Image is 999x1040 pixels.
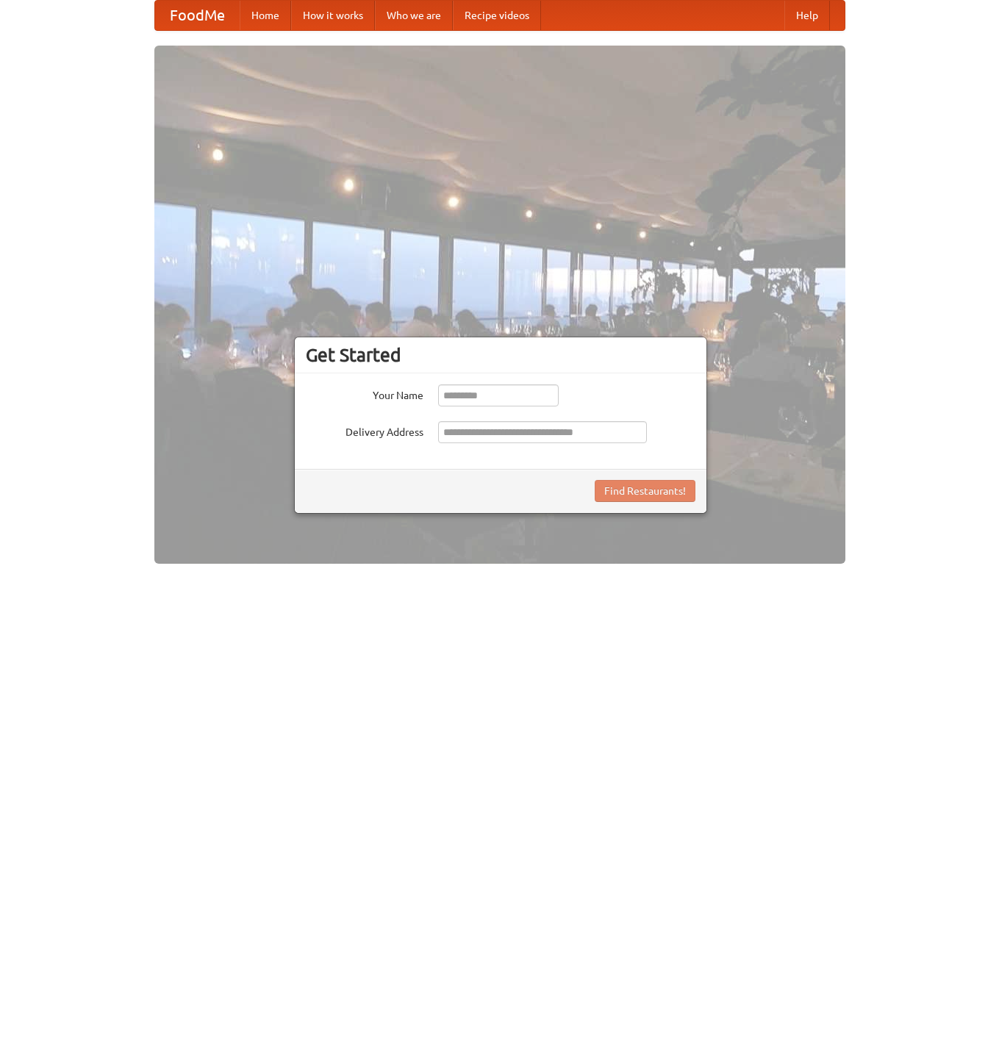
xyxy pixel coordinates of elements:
[784,1,830,30] a: Help
[155,1,240,30] a: FoodMe
[595,480,695,502] button: Find Restaurants!
[453,1,541,30] a: Recipe videos
[240,1,291,30] a: Home
[375,1,453,30] a: Who we are
[306,421,423,440] label: Delivery Address
[306,344,695,366] h3: Get Started
[291,1,375,30] a: How it works
[306,384,423,403] label: Your Name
